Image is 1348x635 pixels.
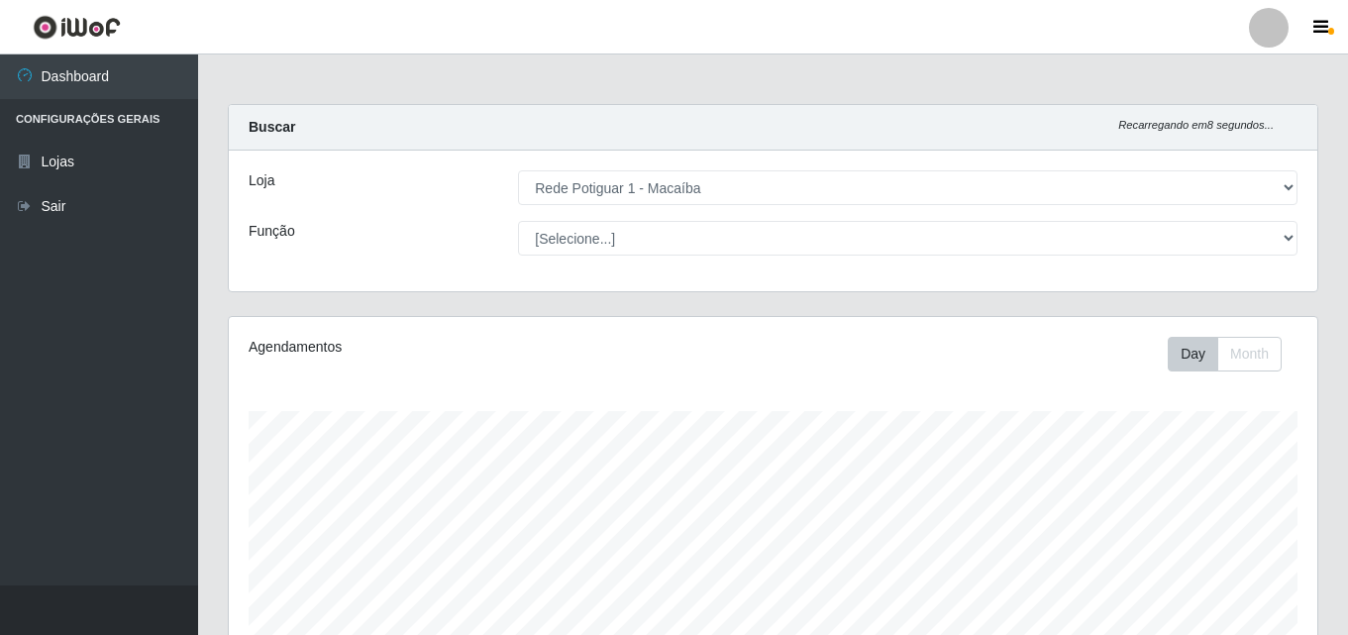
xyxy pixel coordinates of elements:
[1217,337,1282,371] button: Month
[1168,337,1218,371] button: Day
[249,170,274,191] label: Loja
[249,337,669,358] div: Agendamentos
[1118,119,1274,131] i: Recarregando em 8 segundos...
[33,15,121,40] img: CoreUI Logo
[1168,337,1282,371] div: First group
[249,221,295,242] label: Função
[1168,337,1297,371] div: Toolbar with button groups
[249,119,295,135] strong: Buscar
